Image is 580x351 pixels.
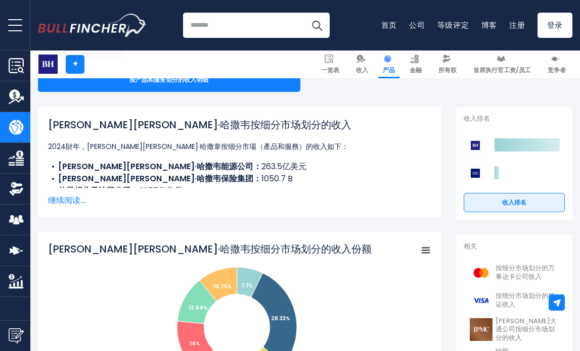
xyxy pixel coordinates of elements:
[470,262,493,284] img: MA标志
[464,242,565,251] p: 相关
[48,140,431,153] p: 2024財年，[PERSON_NAME][PERSON_NAME]·哈撒韋按细分市場（產品和服務）的收入如下：
[473,66,531,74] span: 首席执行官工资/员工
[48,185,431,197] li: 2357亿美元
[405,51,426,78] a: 金融
[317,51,344,78] a: 一览表
[38,55,58,74] img: BRK-B标志
[38,14,147,37] a: 前往主页
[48,161,431,173] li: 263.5亿美元
[464,287,565,315] a: 按细分市场划分的签证收入
[48,117,431,132] h1: [PERSON_NAME][PERSON_NAME]·哈撒韦按细分市场划分的收入
[548,66,566,74] span: 竞争者
[356,66,368,74] span: 收入
[464,193,565,212] a: 收入排名
[437,20,469,30] a: 等级评定
[543,51,570,78] a: 竞争者
[271,315,290,322] tspan: 28.33%
[464,259,565,287] a: 按细分市场划分的万事达卡公司收入
[381,20,397,30] a: 首页
[38,14,147,37] img: 牛翅标志
[189,304,208,312] tspan: 12.64%
[9,181,24,196] img: 所有权
[469,167,482,180] img: 美国国际集团竞争对手的标志
[48,173,431,185] li: 1050.7 B
[58,173,261,184] b: [PERSON_NAME][PERSON_NAME]·哈撒韦保险集团：
[496,264,559,281] span: 按细分市场划分的万事达卡公司收入
[481,20,498,30] a: 博客
[470,289,493,312] img: V标志
[241,282,253,289] tspan: 7.1%
[509,20,525,30] a: 注册
[434,51,461,78] a: 所有权
[351,51,373,78] a: 收入
[38,68,300,92] div: 按产品和服务划分的收入明细
[48,242,372,256] tspan: [PERSON_NAME][PERSON_NAME]·哈撒韦按细分市场划分的收入份额
[213,283,232,290] tspan: 10.75%
[378,51,399,78] a: 产品
[58,161,261,172] b: [PERSON_NAME][PERSON_NAME]·哈撒韦能源公司：
[469,139,482,152] img: 伯克希尔·哈撒韦竞争对手标志
[304,13,330,38] button: 搜索
[409,20,425,30] a: 公司
[66,55,84,74] a: +
[321,66,339,74] span: 一览表
[464,115,565,123] p: 收入排名
[470,318,493,341] img: JPM标志
[538,13,573,38] a: 登录
[410,66,422,74] span: 金融
[496,317,559,343] span: [PERSON_NAME]大通公司按细分市场划分的收入
[383,66,395,74] span: 产品
[496,292,559,309] span: 按细分市场划分的签证收入
[438,66,457,74] span: 所有权
[469,51,536,78] a: 首席执行官工资/员工
[464,315,565,345] a: [PERSON_NAME]大通公司按细分市场划分的收入
[58,185,139,196] b: 伯灵顿北圣达菲公司：
[190,340,200,347] tspan: 14%
[48,194,431,207] span: 继续阅读...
